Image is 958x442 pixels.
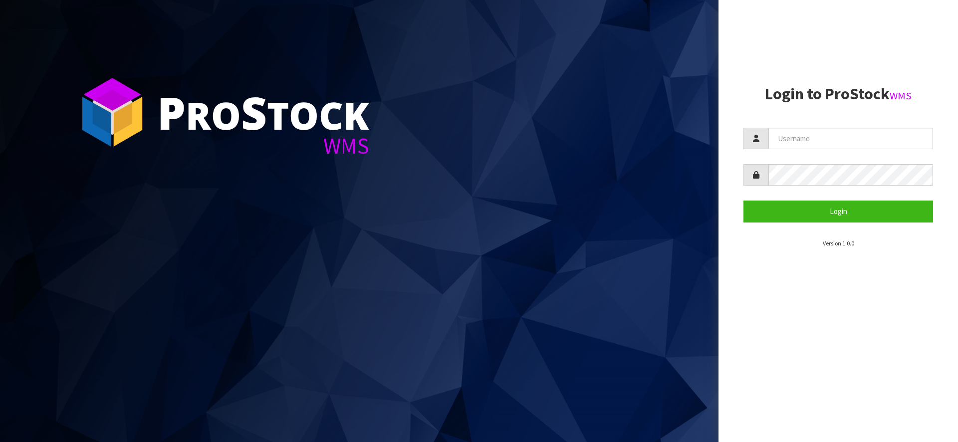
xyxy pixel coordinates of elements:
[823,239,854,247] small: Version 1.0.0
[157,135,369,157] div: WMS
[157,90,369,135] div: ro tock
[75,75,150,150] img: ProStock Cube
[768,128,933,149] input: Username
[743,85,933,103] h2: Login to ProStock
[241,82,267,143] span: S
[890,89,912,102] small: WMS
[743,201,933,222] button: Login
[157,82,186,143] span: P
